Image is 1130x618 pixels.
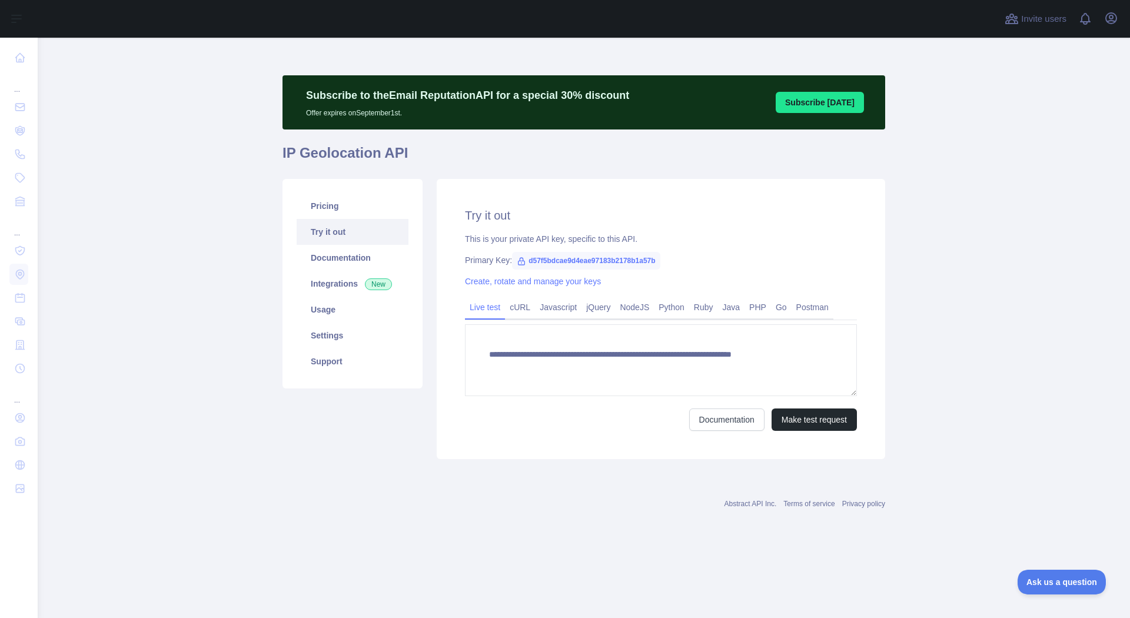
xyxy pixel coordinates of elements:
[465,233,857,245] div: This is your private API key, specific to this API.
[792,298,833,317] a: Postman
[282,144,885,172] h1: IP Geolocation API
[297,245,408,271] a: Documentation
[297,219,408,245] a: Try it out
[1021,12,1066,26] span: Invite users
[465,298,505,317] a: Live test
[535,298,581,317] a: Javascript
[297,271,408,297] a: Integrations New
[1018,570,1106,594] iframe: Toggle Customer Support
[689,408,765,431] a: Documentation
[776,92,864,113] button: Subscribe [DATE]
[745,298,771,317] a: PHP
[505,298,535,317] a: cURL
[512,252,660,270] span: d57f5bdcae9d4eae97183b2178b1a57b
[581,298,615,317] a: jQuery
[297,297,408,323] a: Usage
[783,500,835,508] a: Terms of service
[771,298,792,317] a: Go
[365,278,392,290] span: New
[724,500,777,508] a: Abstract API Inc.
[297,323,408,348] a: Settings
[465,207,857,224] h2: Try it out
[718,298,745,317] a: Java
[689,298,718,317] a: Ruby
[1002,9,1069,28] button: Invite users
[654,298,689,317] a: Python
[465,254,857,266] div: Primary Key:
[306,104,629,118] p: Offer expires on September 1st.
[297,193,408,219] a: Pricing
[842,500,885,508] a: Privacy policy
[465,277,601,286] a: Create, rotate and manage your keys
[306,87,629,104] p: Subscribe to the Email Reputation API for a special 30 % discount
[9,71,28,94] div: ...
[9,214,28,238] div: ...
[297,348,408,374] a: Support
[772,408,857,431] button: Make test request
[615,298,654,317] a: NodeJS
[9,381,28,405] div: ...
